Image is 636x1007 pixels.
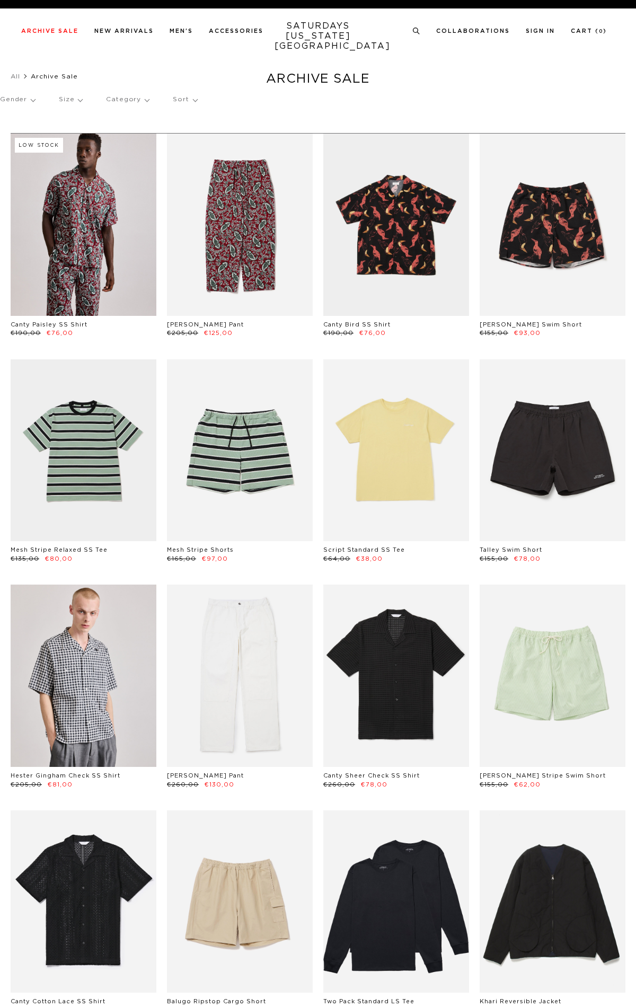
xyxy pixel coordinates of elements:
a: Two Pack Standard LS Tee [323,999,414,1004]
span: €76,00 [359,330,386,336]
a: Men's [170,28,193,34]
span: €205,00 [11,782,42,788]
span: €135,00 [11,556,39,562]
div: Low Stock [15,138,63,153]
span: €76,00 [47,330,73,336]
a: [PERSON_NAME] Pant [167,773,244,779]
a: SATURDAYS[US_STATE][GEOGRAPHIC_DATA] [275,21,362,51]
p: Size [59,87,82,112]
span: €260,00 [167,782,199,788]
span: €80,00 [45,556,73,562]
p: Category [106,87,149,112]
span: Archive Sale [31,73,78,79]
span: €81,00 [48,782,73,788]
span: €155,00 [480,782,508,788]
a: [PERSON_NAME] Stripe Swim Short [480,773,606,779]
span: €64,00 [323,556,350,562]
a: Script Standard SS Tee [323,547,405,553]
span: €155,00 [480,556,508,562]
span: €125,00 [204,330,233,336]
span: €130,00 [205,782,234,788]
a: Canty Cotton Lace SS Shirt [11,999,105,1004]
a: Archive Sale [21,28,78,34]
a: Collaborations [436,28,510,34]
a: Canty Sheer Check SS Shirt [323,773,420,779]
a: Khari Reversible Jacket [480,999,561,1004]
span: €93,00 [514,330,541,336]
a: Accessories [209,28,263,34]
span: €155,00 [480,330,508,336]
span: €97,00 [202,556,228,562]
a: Canty Bird SS Shirt [323,322,391,328]
a: New Arrivals [94,28,154,34]
span: €260,00 [323,782,355,788]
span: €78,00 [361,782,387,788]
a: Talley Swim Short [480,547,542,553]
span: €190,00 [11,330,41,336]
p: Sort [173,87,197,112]
a: [PERSON_NAME] Swim Short [480,322,582,328]
span: €190,00 [323,330,354,336]
span: €205,00 [167,330,198,336]
span: €78,00 [514,556,541,562]
small: 0 [599,29,603,34]
a: [PERSON_NAME] Pant [167,322,244,328]
span: €62,00 [514,782,541,788]
a: Balugo Ripstop Cargo Short [167,999,266,1004]
span: €165,00 [167,556,196,562]
a: All [11,73,20,79]
a: Hester Gingham Check SS Shirt [11,773,120,779]
a: Canty Paisley SS Shirt [11,322,87,328]
a: Mesh Stripe Relaxed SS Tee [11,547,108,553]
a: Mesh Stripe Shorts [167,547,234,553]
a: Sign In [526,28,555,34]
a: Cart (0) [571,28,607,34]
span: €38,00 [356,556,383,562]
